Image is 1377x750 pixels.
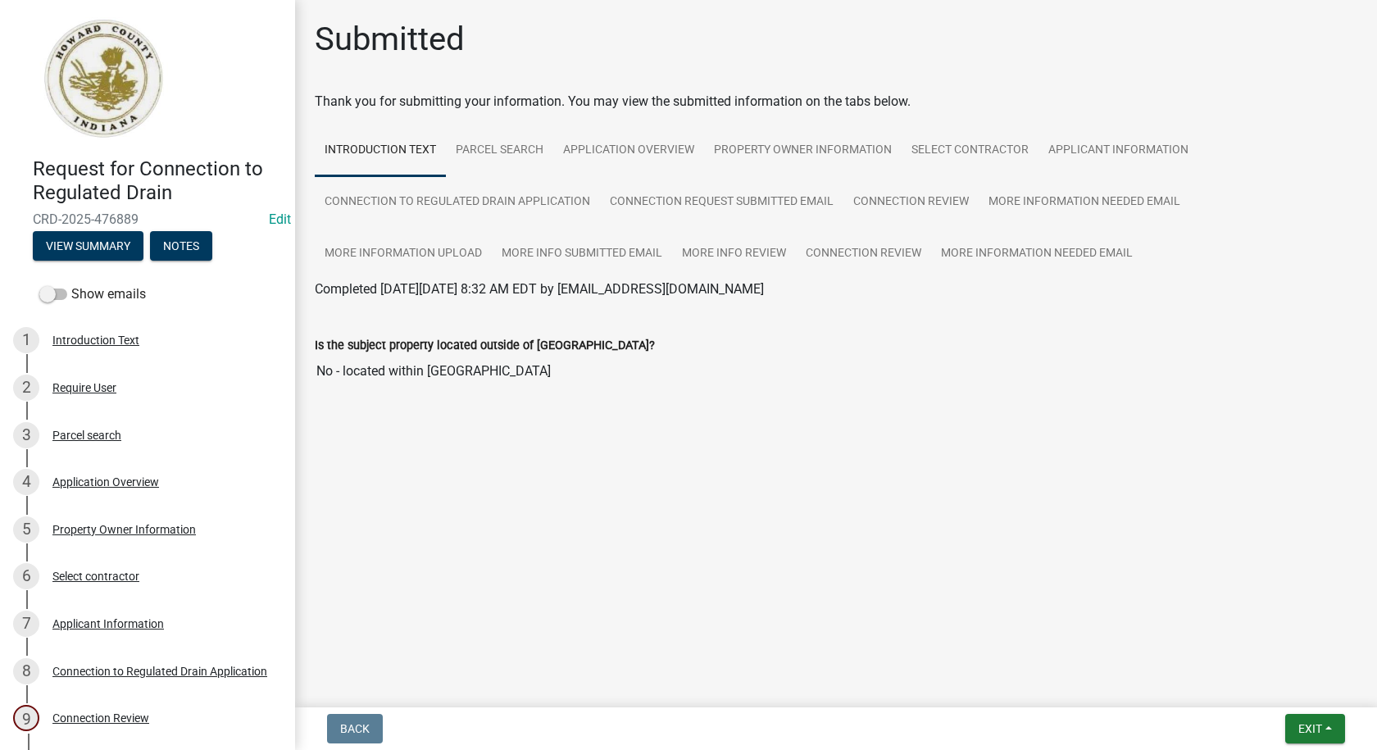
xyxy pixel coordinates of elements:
[52,524,196,535] div: Property Owner Information
[33,157,282,205] h4: Request for Connection to Regulated Drain
[340,722,370,735] span: Back
[1038,125,1198,177] a: Applicant Information
[33,211,262,227] span: CRD-2025-476889
[315,340,655,352] label: Is the subject property located outside of [GEOGRAPHIC_DATA]?
[13,327,39,353] div: 1
[33,17,173,140] img: Howard County, Indiana
[269,211,291,227] a: Edit
[13,469,39,495] div: 4
[931,228,1143,280] a: More Information Needed Email
[269,211,291,227] wm-modal-confirm: Edit Application Number
[315,125,446,177] a: Introduction Text
[315,92,1357,111] div: Thank you for submitting your information. You may view the submitted information on the tabs below.
[52,712,149,724] div: Connection Review
[704,125,902,177] a: Property Owner Information
[13,658,39,684] div: 8
[553,125,704,177] a: Application Overview
[13,516,39,543] div: 5
[843,176,979,229] a: Connection Review
[315,281,764,297] span: Completed [DATE][DATE] 8:32 AM EDT by [EMAIL_ADDRESS][DOMAIN_NAME]
[492,228,672,280] a: More Info Submitted Email
[13,563,39,589] div: 6
[1298,722,1322,735] span: Exit
[52,666,267,677] div: Connection to Regulated Drain Application
[315,176,600,229] a: Connection to Regulated Drain Application
[33,231,143,261] button: View Summary
[600,176,843,229] a: Connection Request Submitted Email
[13,375,39,401] div: 2
[796,228,931,280] a: Connection Review
[979,176,1190,229] a: More Information Needed Email
[327,714,383,743] button: Back
[150,240,212,253] wm-modal-confirm: Notes
[13,422,39,448] div: 3
[1285,714,1345,743] button: Exit
[315,20,465,59] h1: Submitted
[39,284,146,304] label: Show emails
[150,231,212,261] button: Notes
[902,125,1038,177] a: Select contractor
[315,228,492,280] a: More Information Upload
[52,618,164,630] div: Applicant Information
[52,570,139,582] div: Select contractor
[13,705,39,731] div: 9
[672,228,796,280] a: More Info Review
[52,430,121,441] div: Parcel search
[33,240,143,253] wm-modal-confirm: Summary
[52,382,116,393] div: Require User
[52,476,159,488] div: Application Overview
[446,125,553,177] a: Parcel search
[52,334,139,346] div: Introduction Text
[13,611,39,637] div: 7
